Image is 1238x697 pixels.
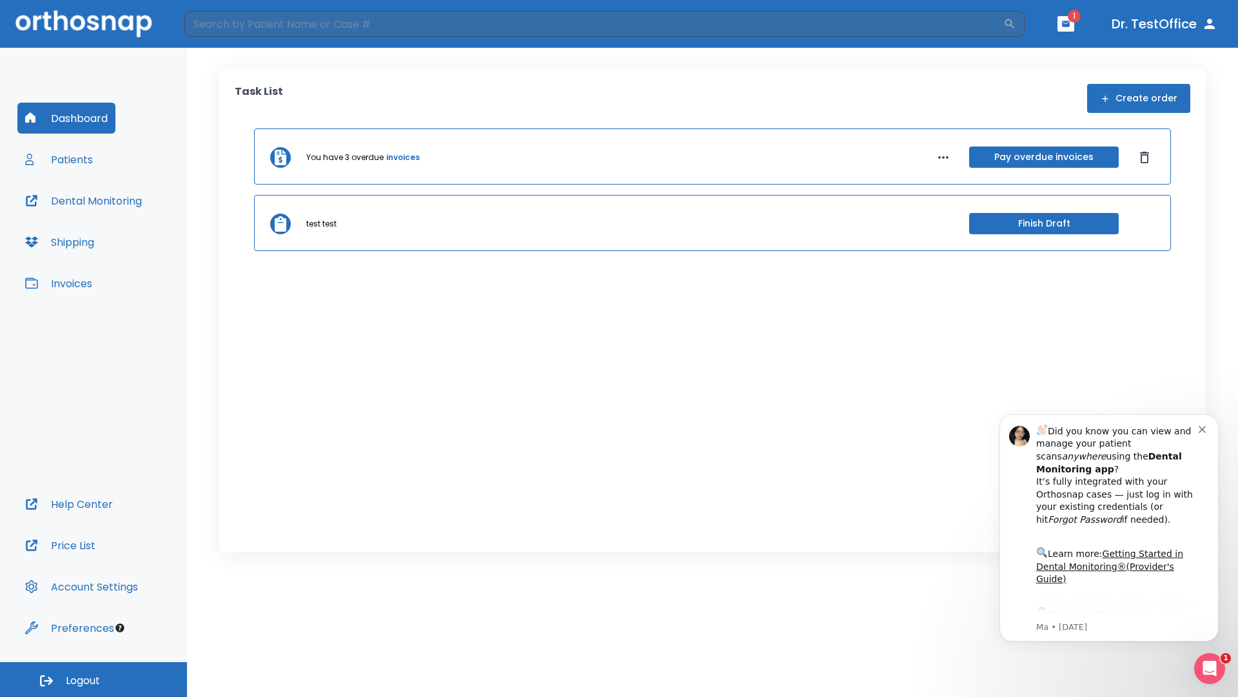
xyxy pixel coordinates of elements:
[1194,653,1225,684] iframe: Intercom live chat
[980,395,1238,662] iframe: Intercom notifications message
[17,103,115,134] button: Dashboard
[17,227,102,258] button: Shipping
[1221,653,1231,663] span: 1
[17,268,100,299] button: Invoices
[114,622,126,634] div: Tooltip anchor
[17,612,122,643] button: Preferences
[17,530,103,561] button: Price List
[15,10,152,37] img: Orthosnap
[1106,12,1223,35] button: Dr. TestOffice
[17,571,146,602] button: Account Settings
[17,185,150,216] button: Dental Monitoring
[969,213,1119,234] button: Finish Draft
[1134,147,1155,168] button: Dismiss
[306,218,337,230] p: test test
[56,227,219,238] p: Message from Ma, sent 1w ago
[56,210,219,276] div: Download the app: | ​ Let us know if you need help getting started!
[184,11,1003,37] input: Search by Patient Name or Case #
[235,84,283,113] p: Task List
[56,214,171,237] a: App Store
[17,144,101,175] button: Patients
[1068,10,1081,23] span: 1
[386,152,420,163] a: invoices
[17,489,121,520] button: Help Center
[306,152,384,163] p: You have 3 overdue
[219,28,229,38] button: Dismiss notification
[1087,84,1190,113] button: Create order
[66,674,100,688] span: Logout
[969,146,1119,168] button: Pay overdue invoices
